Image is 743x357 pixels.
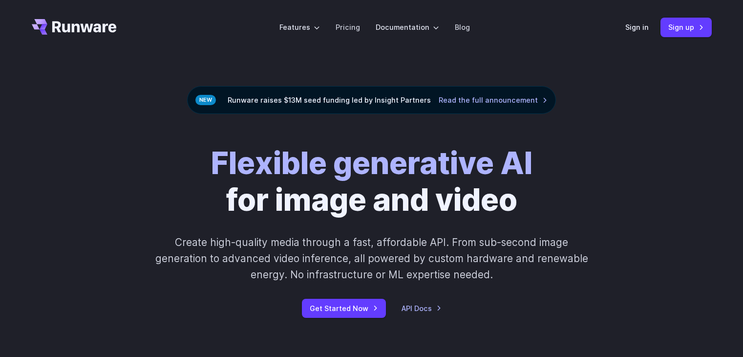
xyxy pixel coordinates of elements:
[376,22,439,33] label: Documentation
[154,234,589,283] p: Create high-quality media through a fast, affordable API. From sub-second image generation to adv...
[336,22,360,33] a: Pricing
[211,145,532,219] h1: for image and video
[279,22,320,33] label: Features
[32,19,117,35] a: Go to /
[402,303,442,314] a: API Docs
[625,22,649,33] a: Sign in
[455,22,470,33] a: Blog
[439,94,548,106] a: Read the full announcement
[187,86,556,114] div: Runware raises $13M seed funding led by Insight Partners
[302,299,386,318] a: Get Started Now
[211,145,532,181] strong: Flexible generative AI
[660,18,712,37] a: Sign up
